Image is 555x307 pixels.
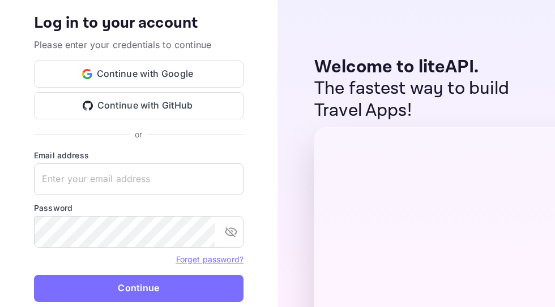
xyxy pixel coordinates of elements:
button: Continue [34,275,244,302]
button: Continue with Google [34,60,244,88]
p: The fastest way to build Travel Apps! [314,78,532,122]
a: Forget password? [176,254,244,264]
label: Password [34,202,244,214]
p: Please enter your credentials to continue [34,38,244,51]
input: Enter your email address [34,163,244,195]
label: Email address [34,149,244,161]
h4: Log in to your account [34,14,244,33]
p: Welcome to liteAPI. [314,57,532,78]
button: Continue with GitHub [34,92,244,119]
button: toggle password visibility [220,220,242,243]
p: or [135,128,142,140]
a: Forget password? [176,253,244,265]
